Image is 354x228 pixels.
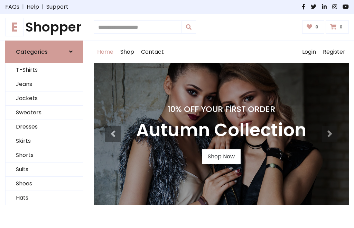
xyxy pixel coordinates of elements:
h1: Shopper [5,19,83,35]
h3: Autumn Collection [136,120,306,141]
a: T-Shirts [6,63,83,77]
a: Support [46,3,68,11]
span: 0 [338,24,344,30]
h6: Categories [16,49,48,55]
a: Home [94,41,117,63]
span: | [19,3,27,11]
a: 0 [326,20,349,34]
a: Hats [6,191,83,205]
a: EShopper [5,19,83,35]
a: 0 [302,20,325,34]
a: Sweaters [6,106,83,120]
a: Jackets [6,91,83,106]
a: Shop Now [202,149,241,164]
a: Help [27,3,39,11]
h4: 10% Off Your First Order [136,104,306,114]
a: Dresses [6,120,83,134]
a: Categories [5,41,83,63]
a: Jeans [6,77,83,91]
a: Shorts [6,148,83,163]
span: | [39,3,46,11]
a: Suits [6,163,83,177]
a: Login [299,41,319,63]
span: 0 [314,24,320,30]
a: Register [319,41,349,63]
span: E [5,18,24,36]
a: Shoes [6,177,83,191]
a: Skirts [6,134,83,148]
a: FAQs [5,3,19,11]
a: Contact [138,41,167,63]
a: Shop [117,41,138,63]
